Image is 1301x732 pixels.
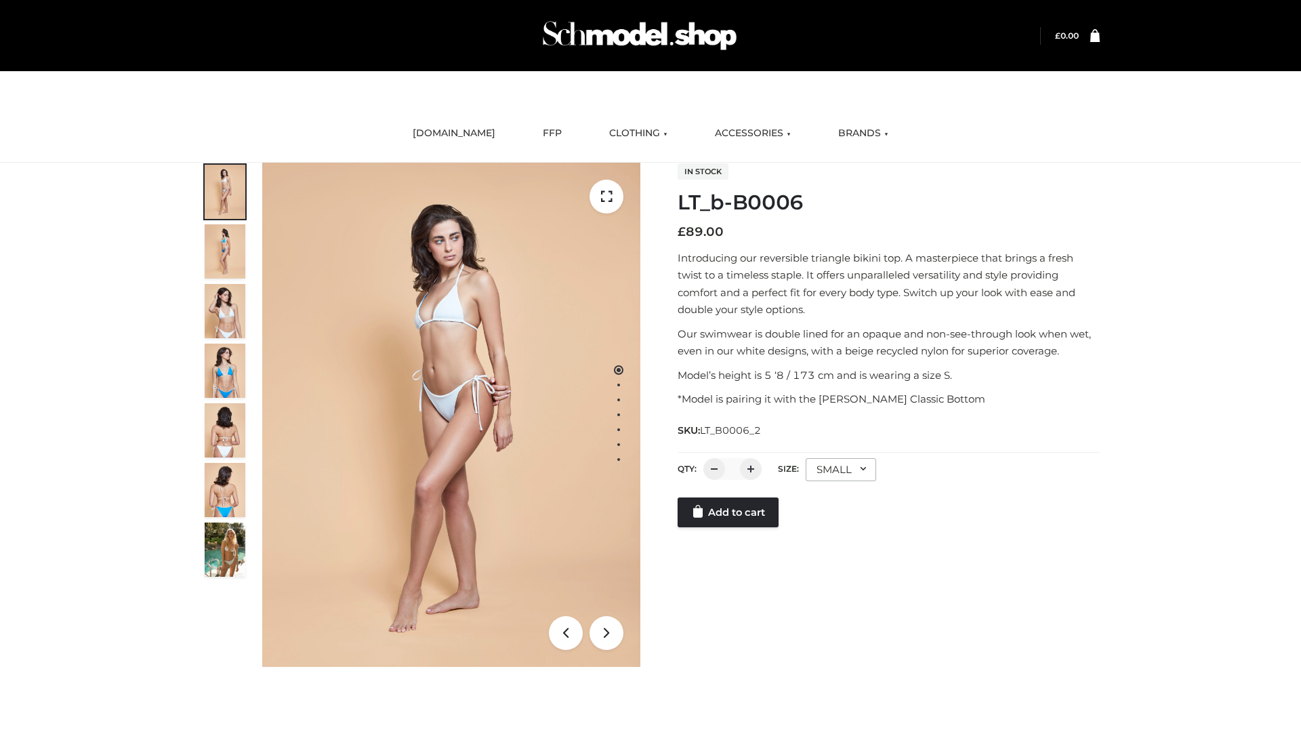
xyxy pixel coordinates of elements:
[678,422,762,439] span: SKU:
[538,9,741,62] img: Schmodel Admin 964
[205,284,245,338] img: ArielClassicBikiniTop_CloudNine_AzureSky_OW114ECO_3-scaled.jpg
[678,325,1100,360] p: Our swimwear is double lined for an opaque and non-see-through look when wet, even in our white d...
[678,464,697,474] label: QTY:
[1055,30,1060,41] span: £
[678,497,779,527] a: Add to cart
[402,119,505,148] a: [DOMAIN_NAME]
[262,163,640,667] img: LT_b-B0006
[205,463,245,517] img: ArielClassicBikiniTop_CloudNine_AzureSky_OW114ECO_8-scaled.jpg
[700,424,761,436] span: LT_B0006_2
[1055,30,1079,41] a: £0.00
[599,119,678,148] a: CLOTHING
[678,390,1100,408] p: *Model is pairing it with the [PERSON_NAME] Classic Bottom
[205,344,245,398] img: ArielClassicBikiniTop_CloudNine_AzureSky_OW114ECO_4-scaled.jpg
[678,163,728,180] span: In stock
[678,190,1100,215] h1: LT_b-B0006
[1055,30,1079,41] bdi: 0.00
[205,403,245,457] img: ArielClassicBikiniTop_CloudNine_AzureSky_OW114ECO_7-scaled.jpg
[678,224,686,239] span: £
[678,367,1100,384] p: Model’s height is 5 ‘8 / 173 cm and is wearing a size S.
[678,249,1100,319] p: Introducing our reversible triangle bikini top. A masterpiece that brings a fresh twist to a time...
[705,119,801,148] a: ACCESSORIES
[533,119,572,148] a: FFP
[778,464,799,474] label: Size:
[828,119,899,148] a: BRANDS
[205,523,245,577] img: Arieltop_CloudNine_AzureSky2.jpg
[205,165,245,219] img: ArielClassicBikiniTop_CloudNine_AzureSky_OW114ECO_1-scaled.jpg
[806,458,876,481] div: SMALL
[678,224,724,239] bdi: 89.00
[205,224,245,279] img: ArielClassicBikiniTop_CloudNine_AzureSky_OW114ECO_2-scaled.jpg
